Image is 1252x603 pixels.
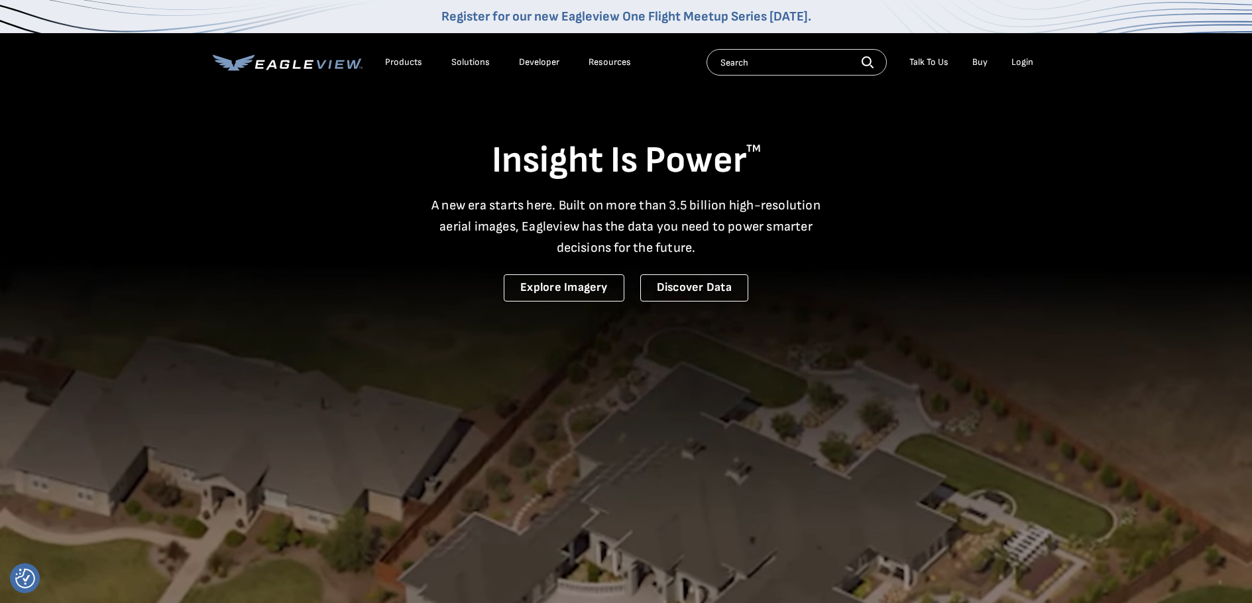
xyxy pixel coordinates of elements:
[589,56,631,68] div: Resources
[451,56,490,68] div: Solutions
[441,9,811,25] a: Register for our new Eagleview One Flight Meetup Series [DATE].
[909,56,948,68] div: Talk To Us
[15,569,35,588] button: Consent Preferences
[519,56,559,68] a: Developer
[640,274,748,301] a: Discover Data
[213,138,1040,184] h1: Insight Is Power
[746,142,761,155] sup: TM
[385,56,422,68] div: Products
[15,569,35,588] img: Revisit consent button
[424,195,829,258] p: A new era starts here. Built on more than 3.5 billion high-resolution aerial images, Eagleview ha...
[1011,56,1033,68] div: Login
[972,56,988,68] a: Buy
[707,49,887,76] input: Search
[504,274,624,301] a: Explore Imagery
